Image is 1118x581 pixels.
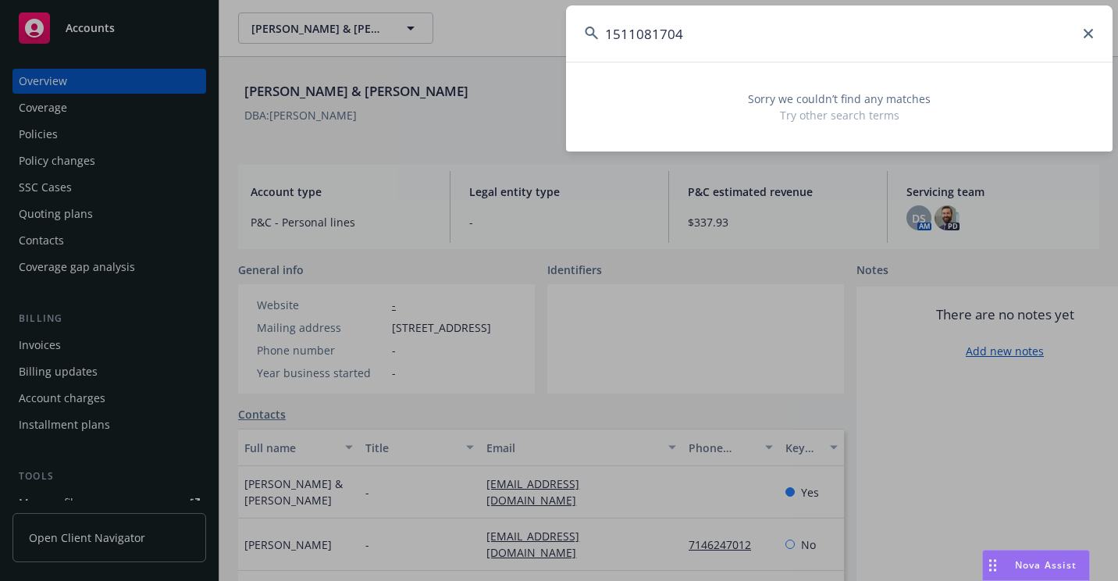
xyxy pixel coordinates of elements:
div: Drag to move [983,551,1002,580]
span: Nova Assist [1015,558,1077,572]
button: Nova Assist [982,550,1090,581]
span: Try other search terms [585,107,1094,123]
input: Search... [566,5,1113,62]
span: Sorry we couldn’t find any matches [585,91,1094,107]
